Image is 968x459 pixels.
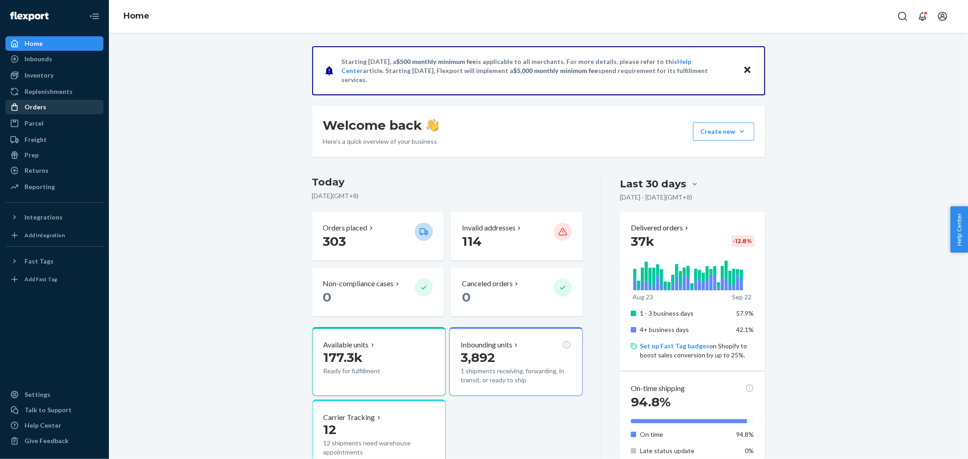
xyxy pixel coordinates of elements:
a: Reporting [5,180,103,194]
div: Integrations [25,213,63,222]
button: Help Center [950,206,968,253]
span: 303 [323,234,346,249]
p: Ready for fulfillment [324,366,408,376]
a: Set up Fast Tag badges [640,342,709,350]
img: Flexport logo [10,12,49,21]
div: Help Center [25,421,61,430]
p: Canceled orders [462,278,513,289]
button: Give Feedback [5,434,103,448]
button: Canceled orders 0 [451,268,583,316]
p: Aug 23 [633,293,653,302]
div: Reporting [25,182,55,191]
p: [DATE] ( GMT+8 ) [312,191,583,200]
p: Sep 22 [732,293,752,302]
a: Returns [5,163,103,178]
span: 12 [324,422,337,437]
img: hand-wave emoji [426,119,439,132]
a: Home [5,36,103,51]
button: Open account menu [934,7,952,25]
span: 57.9% [737,309,754,317]
a: Freight [5,132,103,147]
span: 177.3k [324,350,363,365]
a: Inventory [5,68,103,83]
a: Settings [5,387,103,402]
span: 42.1% [737,326,754,333]
button: Orders placed 303 [312,212,444,260]
p: Here’s a quick overview of your business [323,137,439,146]
a: Prep [5,148,103,162]
a: Home [123,11,149,21]
p: 12 shipments need warehouse appointments [324,439,434,457]
button: Create new [693,122,754,141]
p: Carrier Tracking [324,412,375,423]
p: On time [640,430,729,439]
a: Help Center [5,418,103,433]
div: Parcel [25,119,44,128]
button: Fast Tags [5,254,103,269]
button: Close Navigation [85,7,103,25]
div: Talk to Support [25,405,72,415]
span: 0% [745,447,754,454]
div: Inventory [25,71,54,80]
div: Prep [25,151,39,160]
a: Add Integration [5,228,103,243]
span: 37k [631,234,654,249]
span: 3,892 [461,350,495,365]
div: Replenishments [25,87,73,96]
div: Home [25,39,43,48]
span: 94.8% [631,394,671,410]
h1: Welcome back [323,117,439,133]
button: Open notifications [914,7,932,25]
span: 0 [462,289,471,305]
span: $500 monthly minimum fee [397,58,477,65]
h3: Today [312,175,583,190]
span: 94.8% [737,430,754,438]
button: Delivered orders [631,223,690,233]
p: Orders placed [323,223,368,233]
button: Non-compliance cases 0 [312,268,444,316]
span: 0 [323,289,332,305]
p: Invalid addresses [462,223,516,233]
p: Inbounding units [461,340,512,350]
p: Starting [DATE], a is applicable to all merchants. For more details, please refer to this article... [342,57,734,84]
button: Integrations [5,210,103,225]
div: Give Feedback [25,436,69,445]
p: on Shopify to boost sales conversion by up to 25%. [640,342,754,360]
a: Add Fast Tag [5,272,103,287]
a: Orders [5,100,103,114]
p: [DATE] - [DATE] ( GMT+8 ) [620,193,692,202]
div: -12.8 % [732,235,754,247]
div: Add Fast Tag [25,275,57,283]
p: 4+ business days [640,325,729,334]
div: Orders [25,103,46,112]
p: Available units [324,340,369,350]
button: Invalid addresses 114 [451,212,583,260]
span: $5,000 monthly minimum fee [514,67,599,74]
div: Last 30 days [620,177,686,191]
button: Inbounding units3,8921 shipments receiving, forwarding, in transit, or ready to ship [449,327,583,396]
ol: breadcrumbs [116,3,157,29]
button: Open Search Box [894,7,912,25]
div: Fast Tags [25,257,54,266]
p: Non-compliance cases [323,278,394,289]
div: Settings [25,390,50,399]
p: 1 shipments receiving, forwarding, in transit, or ready to ship [461,366,571,385]
span: 114 [462,234,482,249]
button: Available units177.3kReady for fulfillment [312,327,446,396]
p: Late status update [640,446,729,455]
a: Talk to Support [5,403,103,417]
p: 1 - 3 business days [640,309,729,318]
div: Returns [25,166,49,175]
a: Parcel [5,116,103,131]
p: On-time shipping [631,383,685,394]
a: Inbounds [5,52,103,66]
button: Close [742,64,753,77]
div: Inbounds [25,54,52,63]
a: Replenishments [5,84,103,99]
div: Add Integration [25,231,65,239]
div: Freight [25,135,47,144]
